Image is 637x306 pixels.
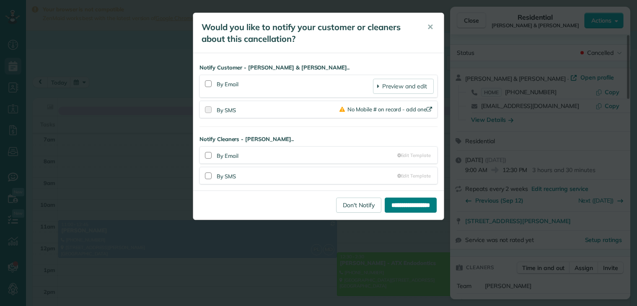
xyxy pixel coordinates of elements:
a: Preview and edit [373,79,434,94]
a: No Mobile # on record - add one [339,106,434,113]
a: Edit Template [397,172,431,179]
strong: Notify Cleaners - [PERSON_NAME].. [199,135,438,143]
h5: Would you like to notify your customer or cleaners about this cancellation? [202,21,415,45]
div: By SMS [217,171,397,180]
strong: Notify Customer - [PERSON_NAME] & [PERSON_NAME].. [199,64,438,72]
div: By Email [217,150,397,160]
a: Edit Template [397,152,431,159]
div: By Email [217,79,373,94]
a: Don't Notify [336,198,381,213]
span: ✕ [427,22,433,32]
div: By SMS [217,105,339,114]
